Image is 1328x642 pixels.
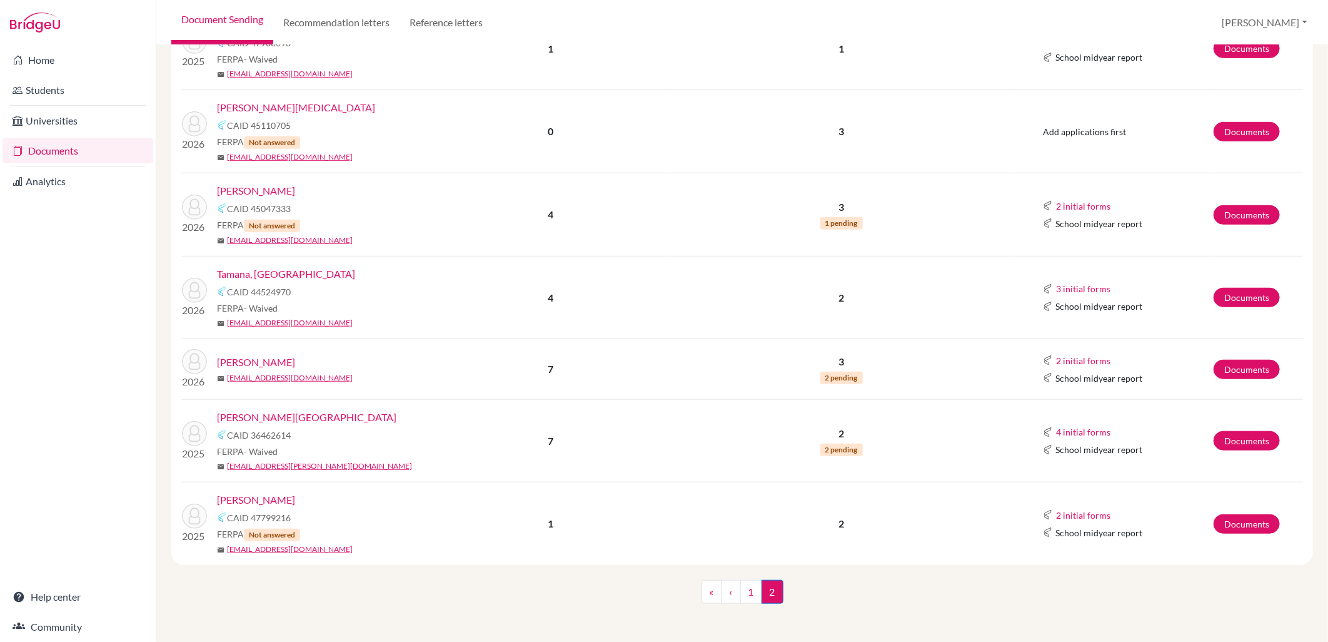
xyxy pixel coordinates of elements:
[1216,11,1313,34] button: [PERSON_NAME]
[670,124,1012,139] p: 3
[217,355,295,370] a: [PERSON_NAME]
[217,287,227,297] img: Common App logo
[3,169,153,194] a: Analytics
[217,527,300,541] span: FERPA
[1043,427,1053,437] img: Common App logo
[548,43,553,54] b: 1
[182,195,207,220] img: Steffen, William
[217,203,227,213] img: Common App logo
[182,220,207,235] p: 2026
[217,53,278,66] span: FERPA
[548,435,553,447] b: 7
[227,461,412,472] a: [EMAIL_ADDRESS][PERSON_NAME][DOMAIN_NAME]
[227,68,353,79] a: [EMAIL_ADDRESS][DOMAIN_NAME]
[762,580,783,604] span: 2
[217,218,300,232] span: FERPA
[244,54,278,64] span: - Waived
[670,290,1012,305] p: 2
[1214,360,1280,379] a: Documents
[217,375,224,382] span: mail
[244,220,300,232] span: Not answered
[1055,282,1111,296] button: 3 initial forms
[1043,302,1053,312] img: Common App logo
[1055,526,1142,539] span: School midyear report
[217,410,396,425] a: [PERSON_NAME][GEOGRAPHIC_DATA]
[1055,508,1111,522] button: 2 initial forms
[182,278,207,303] img: Tamana, Calam
[1043,201,1053,211] img: Common App logo
[1214,39,1280,58] a: Documents
[722,580,741,604] a: ‹
[1043,126,1126,137] span: Add applications first
[702,580,722,604] a: «
[182,136,207,151] p: 2026
[1043,284,1053,294] img: Common App logo
[227,235,353,246] a: [EMAIL_ADDRESS][DOMAIN_NAME]
[1055,354,1111,368] button: 2 initial forms
[227,285,291,298] span: CAID 44524970
[10,13,60,33] img: Bridge-U
[244,136,300,149] span: Not answered
[1055,425,1111,439] button: 4 initial forms
[217,100,375,115] a: [PERSON_NAME][MEDICAL_DATA]
[1043,355,1053,365] img: Common App logo
[1055,51,1142,64] span: School midyear report
[1214,205,1280,225] a: Documents
[182,529,207,544] p: 2025
[227,372,353,384] a: [EMAIL_ADDRESS][DOMAIN_NAME]
[820,444,863,456] span: 2 pending
[1055,217,1142,230] span: School midyear report
[182,111,207,136] img: Sirotin, Nikita
[244,529,300,541] span: Not answered
[3,48,153,73] a: Home
[1043,510,1053,520] img: Common App logo
[217,183,295,198] a: [PERSON_NAME]
[227,544,353,555] a: [EMAIL_ADDRESS][DOMAIN_NAME]
[227,119,291,132] span: CAID 45110705
[217,267,355,282] a: Tamana, [GEOGRAPHIC_DATA]
[217,120,227,130] img: Common App logo
[1214,431,1280,451] a: Documents
[1043,373,1053,383] img: Common App logo
[1055,443,1142,456] span: School midyear report
[702,580,783,614] nav: ...
[548,292,553,303] b: 4
[1043,445,1053,455] img: Common App logo
[182,504,207,529] img: Yadla, Ram
[548,517,553,529] b: 1
[820,372,863,384] span: 2 pending
[1055,199,1111,213] button: 2 initial forms
[1043,53,1053,63] img: Common App logo
[670,426,1012,441] p: 2
[1214,122,1280,141] a: Documents
[182,303,207,318] p: 2026
[217,463,224,471] span: mail
[3,78,153,103] a: Students
[217,492,295,507] a: [PERSON_NAME]
[670,516,1012,531] p: 2
[217,445,278,458] span: FERPA
[217,237,224,245] span: mail
[1214,288,1280,307] a: Documents
[1043,527,1053,538] img: Common App logo
[548,125,553,137] b: 0
[3,108,153,133] a: Universities
[227,317,353,329] a: [EMAIL_ADDRESS][DOMAIN_NAME]
[227,511,291,524] span: CAID 47799216
[548,208,553,220] b: 4
[1214,514,1280,534] a: Documents
[182,54,207,69] p: 2025
[182,349,207,374] img: Wong, Matthew
[1043,218,1053,228] img: Common App logo
[244,446,278,457] span: - Waived
[217,546,224,554] span: mail
[740,580,762,604] a: 1
[217,430,227,440] img: Common App logo
[1055,300,1142,313] span: School midyear report
[3,584,153,609] a: Help center
[217,320,224,327] span: mail
[548,363,553,375] b: 7
[227,202,291,215] span: CAID 45047333
[182,421,207,446] img: Woodworth, Euan
[3,138,153,163] a: Documents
